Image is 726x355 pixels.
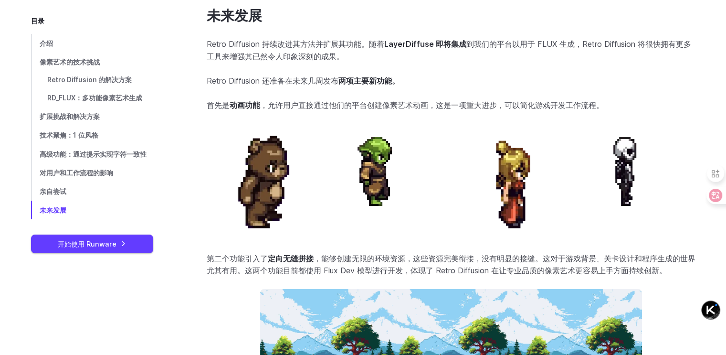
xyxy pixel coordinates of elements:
font: Retro Diffusion 的解决方案 [47,76,132,84]
font: LayerDiffuse 即将集成 [384,39,466,49]
font: 首先是 [207,100,230,110]
a: 技术聚焦：1 位风格 [31,126,176,145]
font: Retro Diffusion 还准备在未来几周 [207,76,323,86]
font: 未来发展 [40,206,66,214]
font: 扩展挑战和解决方案 [40,113,100,121]
font: 高级功能：通过提示实现字符一致性 [40,150,147,158]
img: 像素艺术动画行走熊角色，设计简单而胖乎乎 [207,124,323,240]
a: 扩展挑战和解决方案 [31,108,176,126]
a: RD_FLUX：多功能像素艺术生成 [31,89,176,108]
font: 定向无缝拼接 [268,254,314,263]
font: Retro Diffusion 持续改进其方法并扩展其功能。随着 [207,39,384,49]
a: 像素艺术的技术挑战 [31,53,176,71]
font: RD_FLUX：多功能像素艺术生成 [47,94,142,102]
font: 开始使用 Runware [58,240,116,248]
a: 亲自尝试 [31,182,176,201]
a: Retro Diffusion 的解决方案 [31,71,176,89]
font: 亲自尝试 [40,187,66,195]
font: 目录 [31,17,44,25]
font: 像素艺术的技术挑战 [40,58,100,66]
img: 像素艺术动画人物，一位有着金色长发和红色服装的皇室人物，行走 [455,124,571,240]
a: 对用户和工作流程的影响 [31,163,176,182]
font: ，允许用户直接通过他们的平台创建像素艺术动画，这是一项重大进步，可以简化游戏开发工作流程。 [260,100,604,110]
img: 像素艺术动画人物，形似一个长着尖耳朵、身穿长袍的绿色小外星人 [331,124,422,215]
font: 发布 [323,76,338,86]
font: 技术聚焦：1 位风格 [40,131,98,140]
img: 一个像素艺术动画角色，有着圆圆的白色脑袋，身穿西装，走路时散发着神秘的气息。 [579,124,671,215]
font: 未来发展 [207,8,262,24]
a: 未来发展 [207,8,262,25]
a: 介绍 [31,34,176,53]
font: 到我们的平台以用于 FLUX 生成，Retro Diffusion 将很快拥有更多工具来增强其已然令人印象深刻的成果。 [207,39,691,61]
font: 动画功能 [230,100,260,110]
font: ，能够创建无限的环境资源，这些资源完美衔接，没有明显的接缝。这对于游戏背景、关卡设计和程序生成的世界尤其有用。这两个功能目前都使用 Flux Dev 模型进行开发，体现了 Retro Diffu... [207,254,695,276]
font: 对用户和工作流程的影响 [40,169,113,177]
a: 高级功能：通过提示实现字符一致性 [31,145,176,163]
font: 第二个功能引入了 [207,254,268,263]
font: 介绍 [40,39,53,47]
font: 两项主要新功能。 [338,76,400,86]
a: 开始使用 Runware [31,235,153,253]
a: 未来发展 [31,201,176,219]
